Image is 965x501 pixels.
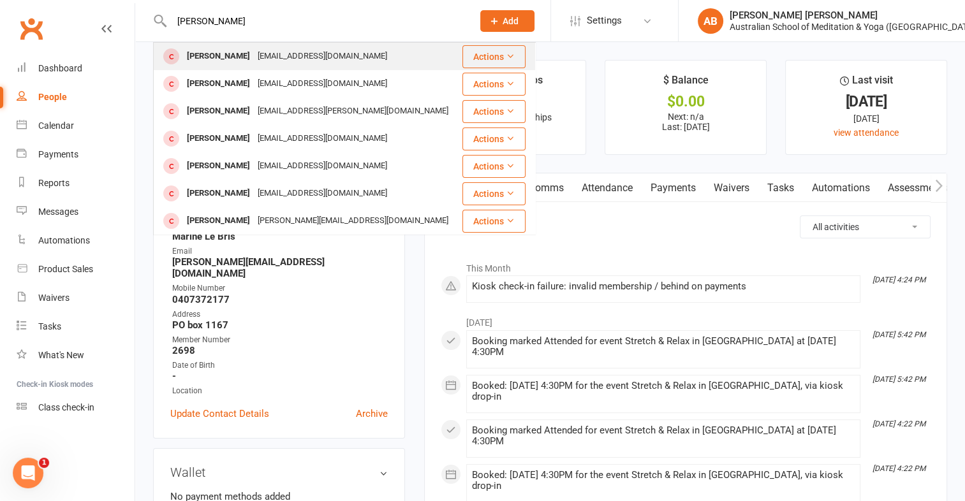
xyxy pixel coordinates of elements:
p: Next: n/a Last: [DATE] [617,112,755,132]
i: [DATE] 4:22 PM [873,419,925,428]
h3: Activity [441,215,931,235]
a: Calendar [17,112,135,140]
a: Payments [642,173,705,203]
div: [PERSON_NAME] [183,212,254,230]
span: 1 [39,458,49,468]
strong: 0407372177 [172,294,388,305]
a: Payments [17,140,135,169]
div: Booking marked Attended for event Stretch & Relax in [GEOGRAPHIC_DATA] at [DATE] 4:30PM [472,425,855,447]
div: What's New [38,350,84,360]
div: Address [172,309,388,321]
button: Actions [462,155,526,178]
div: [PERSON_NAME] [183,157,254,175]
button: Actions [462,182,526,205]
div: $0.00 [617,95,755,108]
a: Dashboard [17,54,135,83]
a: Clubworx [15,13,47,45]
div: [EMAIL_ADDRESS][DOMAIN_NAME] [254,129,391,148]
button: Actions [462,73,526,96]
div: Calendar [38,120,74,131]
div: Waivers [38,293,70,303]
button: Actions [462,127,526,150]
li: This Month [441,255,931,275]
div: Mobile Number [172,282,388,294]
a: Automations [17,226,135,255]
a: Tasks [758,173,803,203]
div: [EMAIL_ADDRESS][PERSON_NAME][DOMAIN_NAME] [254,102,452,120]
a: Assessments [879,173,957,203]
button: Actions [462,100,526,123]
a: Product Sales [17,255,135,284]
iframe: Intercom live chat [13,458,43,488]
div: Location [172,385,388,397]
i: [DATE] 5:42 PM [873,330,925,339]
button: Actions [462,210,526,233]
div: People [38,92,67,102]
li: [DATE] [441,309,931,330]
a: Waivers [705,173,758,203]
strong: [PERSON_NAME][EMAIL_ADDRESS][DOMAIN_NAME] [172,256,388,279]
a: Waivers [17,284,135,312]
strong: Marine Le Bris [172,231,388,242]
a: Class kiosk mode [17,393,135,422]
a: People [17,83,135,112]
a: Update Contact Details [170,406,269,421]
div: [EMAIL_ADDRESS][DOMAIN_NAME] [254,75,391,93]
i: [DATE] 4:24 PM [873,275,925,284]
a: Messages [17,198,135,226]
div: $ Balance [663,72,709,95]
a: Attendance [573,173,642,203]
span: Settings [587,6,622,35]
span: Add [503,16,519,26]
div: Dashboard [38,63,82,73]
input: Search... [168,12,464,30]
div: [DATE] [797,112,935,126]
div: Messages [38,207,78,217]
div: [PERSON_NAME] [183,184,254,203]
div: Date of Birth [172,359,388,372]
div: [EMAIL_ADDRESS][DOMAIN_NAME] [254,47,391,66]
div: [EMAIL_ADDRESS][DOMAIN_NAME] [254,184,391,203]
div: [DATE] [797,95,935,108]
div: AB [698,8,723,34]
div: Tasks [38,321,61,331]
i: [DATE] 4:22 PM [873,464,925,473]
div: Email [172,245,388,258]
a: Comms [520,173,573,203]
strong: 2698 [172,345,388,356]
div: Last visit [839,72,892,95]
button: Add [480,10,534,32]
strong: PO box 1167 [172,319,388,331]
div: [EMAIL_ADDRESS][DOMAIN_NAME] [254,157,391,175]
i: [DATE] 5:42 PM [873,375,925,384]
button: Actions [462,45,526,68]
a: What's New [17,341,135,370]
div: Automations [38,235,90,245]
div: Reports [38,178,70,188]
div: [PERSON_NAME] [183,47,254,66]
div: [PERSON_NAME] [183,75,254,93]
div: [PERSON_NAME] [183,129,254,148]
div: Class check-in [38,402,94,412]
div: Booking marked Attended for event Stretch & Relax in [GEOGRAPHIC_DATA] at [DATE] 4:30PM [472,336,855,358]
h3: Wallet [170,465,388,479]
a: Archive [356,406,388,421]
a: Tasks [17,312,135,341]
div: [PERSON_NAME] [183,102,254,120]
div: Booked: [DATE] 4:30PM for the event Stretch & Relax in [GEOGRAPHIC_DATA], via kiosk drop-in [472,470,855,491]
div: Booked: [DATE] 4:30PM for the event Stretch & Relax in [GEOGRAPHIC_DATA], via kiosk drop-in [472,381,855,402]
a: Reports [17,169,135,198]
div: Member Number [172,334,388,346]
div: Product Sales [38,264,93,274]
a: view attendance [834,127,899,138]
div: Payments [38,149,78,159]
strong: - [172,370,388,382]
div: [PERSON_NAME][EMAIL_ADDRESS][DOMAIN_NAME] [254,212,452,230]
a: Automations [803,173,879,203]
div: Kiosk check-in failure: invalid membership / behind on payments [472,281,855,292]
